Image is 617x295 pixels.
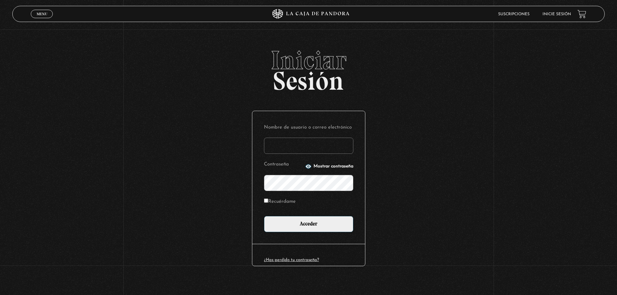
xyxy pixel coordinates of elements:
[314,164,353,169] span: Mostrar contraseña
[34,17,50,22] span: Cerrar
[264,123,353,133] label: Nombre de usuario o correo electrónico
[12,47,605,73] span: Iniciar
[264,199,268,203] input: Recuérdame
[264,216,353,232] input: Acceder
[498,12,530,16] a: Suscripciones
[264,197,296,207] label: Recuérdame
[12,47,605,89] h2: Sesión
[37,12,47,16] span: Menu
[264,258,319,262] a: ¿Has perdido tu contraseña?
[543,12,571,16] a: Inicie sesión
[305,163,353,170] button: Mostrar contraseña
[577,10,586,18] a: View your shopping cart
[264,160,303,170] label: Contraseña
